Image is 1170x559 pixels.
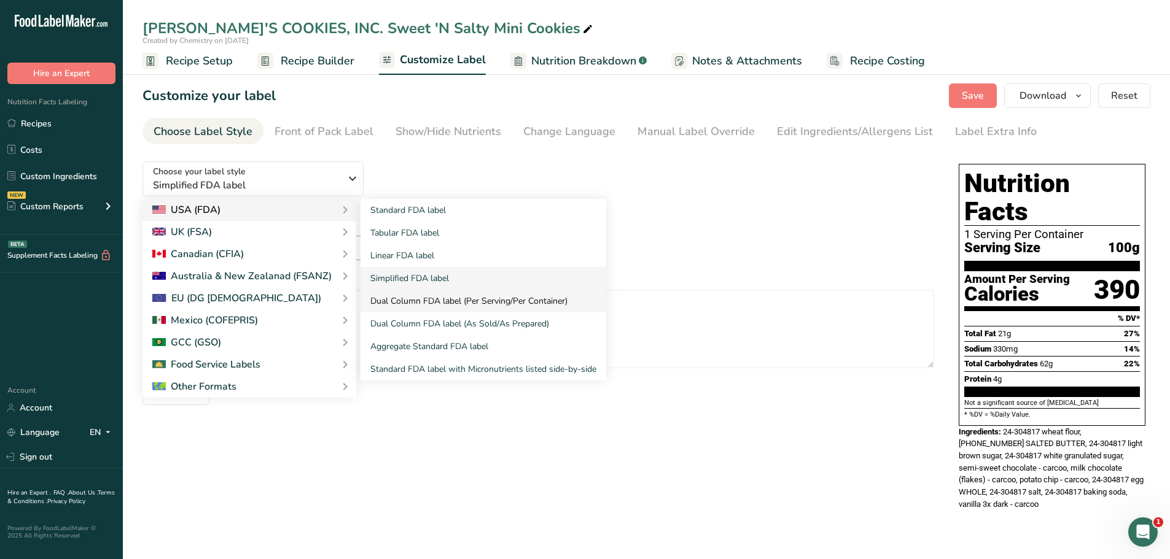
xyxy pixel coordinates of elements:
[964,344,991,353] span: Sodium
[361,312,606,335] a: Dual Column FDA label (As Sold/As Prepared)
[998,329,1011,338] span: 21g
[964,285,1070,303] div: Calories
[152,335,221,350] div: GCC (GSO)
[523,123,615,140] div: Change Language
[993,344,1018,353] span: 330mg
[53,488,68,497] a: FAQ .
[671,47,802,75] a: Notes & Attachments
[7,488,51,497] a: Hire an Expert .
[949,83,997,108] button: Save
[400,52,486,68] span: Customize Label
[964,398,1140,408] section: Not a significant source of [MEDICAL_DATA]
[959,427,1001,436] span: Ingredients:
[142,86,276,106] h1: Customize your label
[7,422,60,443] a: Language
[1153,517,1163,527] span: 1
[1124,344,1140,353] span: 14%
[361,267,606,290] a: Simplified FDA label
[152,269,332,283] div: Australia & New Zealanad (FSANZ)
[955,123,1037,140] div: Label Extra Info
[7,488,115,506] a: Terms & Conditions .
[153,178,340,193] span: Simplified FDA label
[142,36,249,45] span: Created by Chemistry on [DATE]
[361,199,606,222] a: Standard FDA label
[8,241,27,248] div: BETA
[1124,359,1140,368] span: 22%
[152,202,220,217] div: USA (FDA)
[638,123,755,140] div: Manual Label Override
[275,123,373,140] div: Front of Pack Label
[1111,88,1137,103] span: Reset
[152,291,321,306] div: EU (DG [DEMOGRAPHIC_DATA])
[964,408,1140,420] section: * %DV = %Daily Value.
[962,88,984,103] span: Save
[964,359,1038,368] span: Total Carbohydrates
[361,290,606,312] a: Dual Column FDA label (Per Serving/Per Container)
[47,497,85,506] a: Privacy Policy
[166,53,233,69] span: Recipe Setup
[281,53,354,69] span: Recipe Builder
[964,311,1140,326] section: % DV*
[993,374,1002,384] span: 4g
[777,123,933,140] div: Edit Ingredients/Allergens List
[964,374,991,384] span: Protein
[531,53,636,69] span: Nutrition Breakdown
[257,47,354,75] a: Recipe Builder
[379,46,486,75] a: Customize Label
[827,47,925,75] a: Recipe Costing
[152,247,244,261] div: Canadian (CFIA)
[964,274,1070,285] div: Amount Per Serving
[692,53,802,69] span: Notes & Attachments
[964,241,1040,256] span: Serving Size
[361,222,606,244] a: Tabular FDA label
[7,63,115,84] button: Hire an Expert
[154,123,252,140] div: Choose Label Style
[850,53,925,69] span: Recipe Costing
[7,525,115,539] div: Powered By FoodLabelMaker © 2025 All Rights Reserved
[90,425,115,440] div: EN
[964,169,1140,226] h1: Nutrition Facts
[1124,329,1140,338] span: 27%
[361,335,606,358] a: Aggregate Standard FDA label
[152,357,260,372] div: Food Service Labels
[1128,517,1158,547] iframe: Intercom live chat
[361,244,606,267] a: Linear FDA label
[7,191,26,199] div: NEW
[1108,241,1140,256] span: 100g
[142,17,595,39] div: [PERSON_NAME]'S COOKIES, INC. Sweet 'N Salty Mini Cookies
[152,379,236,394] div: Other Formats
[1098,83,1150,108] button: Reset
[152,338,166,347] img: 2Q==
[142,47,233,75] a: Recipe Setup
[510,47,647,75] a: Nutrition Breakdown
[964,228,1140,241] div: 1 Serving Per Container
[1094,274,1140,306] div: 390
[7,200,84,213] div: Custom Reports
[68,488,98,497] a: About Us .
[142,161,364,196] button: Choose your label style Simplified FDA label
[1004,83,1091,108] button: Download
[361,358,606,380] a: Standard FDA label with Micronutrients listed side-by-side
[396,123,501,140] div: Show/Hide Nutrients
[1020,88,1066,103] span: Download
[959,427,1144,509] span: 24-304817 wheat flour, [PHONE_NUMBER] SALTED BUTTER, 24-304817 light brown sugar, 24-304817 white...
[152,313,258,328] div: Mexico (COFEPRIS)
[964,329,996,338] span: Total Fat
[152,225,212,239] div: UK (FSA)
[153,165,246,178] span: Choose your label style
[1040,359,1053,368] span: 62g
